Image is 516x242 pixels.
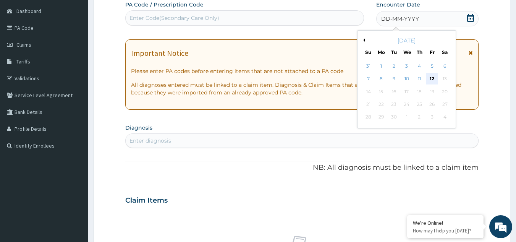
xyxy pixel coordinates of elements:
textarea: Type your message and hit 'Enter' [4,161,146,188]
img: d_794563401_company_1708531726252_794563401 [14,38,31,57]
div: Not available Tuesday, September 16th, 2025 [388,86,400,97]
div: Su [365,49,372,55]
div: Chat with us now [40,43,128,53]
div: Not available Monday, September 22nd, 2025 [375,99,387,110]
div: Choose Monday, September 8th, 2025 [375,73,387,85]
div: Choose Wednesday, September 3rd, 2025 [401,60,412,72]
span: Dashboard [16,8,41,15]
div: Not available Sunday, September 21st, 2025 [363,99,374,110]
div: Not available Wednesday, September 24th, 2025 [401,99,412,110]
div: Not available Friday, September 26th, 2025 [426,99,438,110]
div: We [403,49,410,55]
div: Not available Monday, September 29th, 2025 [375,112,387,123]
div: Not available Thursday, October 2nd, 2025 [414,112,425,123]
span: DD-MM-YYYY [381,15,419,23]
div: Not available Saturday, September 27th, 2025 [439,99,451,110]
button: Previous Month [361,38,365,42]
p: Please enter PA codes before entering items that are not attached to a PA code [131,67,473,75]
div: Minimize live chat window [125,4,144,22]
div: month 2025-09 [362,60,451,124]
div: Enter Code(Secondary Care Only) [129,14,219,22]
div: Not available Tuesday, September 23rd, 2025 [388,99,400,110]
div: Not available Saturday, September 13th, 2025 [439,73,451,85]
p: How may I help you today? [413,227,478,234]
div: Not available Saturday, October 4th, 2025 [439,112,451,123]
div: Not available Thursday, September 25th, 2025 [414,99,425,110]
div: Not available Saturday, September 20th, 2025 [439,86,451,97]
div: Not available Wednesday, October 1st, 2025 [401,112,412,123]
p: All diagnoses entered must be linked to a claim item. Diagnosis & Claim Items that are visible bu... [131,81,473,96]
div: Not available Wednesday, September 17th, 2025 [401,86,412,97]
div: Choose Tuesday, September 9th, 2025 [388,73,400,85]
div: Choose Saturday, September 6th, 2025 [439,60,451,72]
span: We're online! [44,72,105,149]
div: Sa [442,49,448,55]
div: Choose Friday, September 5th, 2025 [426,60,438,72]
div: Choose Friday, September 12th, 2025 [426,73,438,85]
p: NB: All diagnosis must be linked to a claim item [125,163,479,173]
h1: Important Notice [131,49,188,57]
div: Choose Tuesday, September 2nd, 2025 [388,60,400,72]
label: Diagnosis [125,124,152,132]
label: PA Code / Prescription Code [125,1,204,8]
div: Not available Tuesday, September 30th, 2025 [388,112,400,123]
div: Choose Wednesday, September 10th, 2025 [401,73,412,85]
span: Tariffs [16,58,30,65]
div: Not available Thursday, September 18th, 2025 [414,86,425,97]
div: Choose Sunday, September 7th, 2025 [363,73,374,85]
div: Fr [429,49,435,55]
div: Not available Friday, September 19th, 2025 [426,86,438,97]
div: Choose Thursday, September 4th, 2025 [414,60,425,72]
div: Not available Sunday, September 28th, 2025 [363,112,374,123]
label: Encounter Date [376,1,420,8]
div: [DATE] [361,37,453,44]
div: Enter diagnosis [129,137,171,145]
div: Not available Friday, October 3rd, 2025 [426,112,438,123]
div: Mo [378,49,384,55]
span: Claims [16,41,31,48]
h3: Claim Items [125,197,168,205]
div: We're Online! [413,219,478,226]
div: Choose Monday, September 1st, 2025 [375,60,387,72]
div: Not available Sunday, September 14th, 2025 [363,86,374,97]
div: Not available Monday, September 15th, 2025 [375,86,387,97]
div: Choose Thursday, September 11th, 2025 [414,73,425,85]
div: Choose Sunday, August 31st, 2025 [363,60,374,72]
div: Th [416,49,423,55]
div: Tu [391,49,397,55]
